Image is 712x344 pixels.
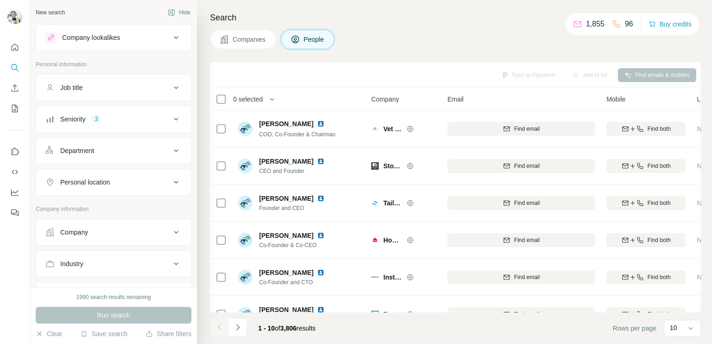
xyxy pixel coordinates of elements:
[210,11,701,24] h4: Search
[383,236,402,245] span: Homely
[383,124,402,134] span: Vet Tix
[648,273,671,281] span: Find both
[60,259,83,268] div: Industry
[447,270,595,284] button: Find email
[447,159,595,173] button: Find email
[625,19,633,30] p: 96
[317,158,324,165] img: LinkedIn logo
[258,325,316,332] span: results
[36,171,191,193] button: Personal location
[317,232,324,239] img: LinkedIn logo
[60,178,110,187] div: Personal location
[36,253,191,275] button: Industry
[280,325,297,332] span: 3,806
[259,131,336,138] span: COO, Co-Founder & Chairman
[586,19,604,30] p: 1,855
[7,184,22,201] button: Dashboard
[259,204,336,212] span: Founder and CEO
[447,196,595,210] button: Find email
[514,162,540,170] span: Find email
[648,18,692,31] button: Buy credits
[7,143,22,160] button: Use Surfe on LinkedIn
[36,329,62,338] button: Clear
[76,293,151,301] div: 1990 search results remaining
[7,204,22,221] button: Feedback
[36,26,191,49] button: Company lookalikes
[7,164,22,180] button: Use Surfe API
[36,76,191,99] button: Job title
[514,125,540,133] span: Find email
[259,268,313,277] span: [PERSON_NAME]
[606,270,686,284] button: Find both
[613,324,656,333] span: Rows per page
[259,305,313,314] span: [PERSON_NAME]
[259,194,313,203] span: [PERSON_NAME]
[317,195,324,202] img: LinkedIn logo
[36,205,191,213] p: Company information
[62,33,120,42] div: Company lookalikes
[371,162,379,170] img: Logo of Storyboard That
[36,8,65,17] div: New search
[447,95,464,104] span: Email
[7,9,22,24] img: Avatar
[371,127,379,130] img: Logo of Vet Tix
[146,329,191,338] button: Share filters
[606,307,686,321] button: Find both
[371,95,399,104] span: Company
[514,199,540,207] span: Find email
[447,122,595,136] button: Find email
[60,83,83,92] div: Job title
[447,233,595,247] button: Find email
[7,39,22,56] button: Quick start
[383,161,402,171] span: Storyboard That
[60,146,94,155] div: Department
[606,95,625,104] span: Mobile
[259,157,313,166] span: [PERSON_NAME]
[36,108,191,130] button: Seniority3
[383,310,402,319] span: FoxPush
[60,115,85,124] div: Seniority
[304,35,325,44] span: People
[238,233,253,248] img: Avatar
[275,325,280,332] span: of
[91,115,102,123] div: 3
[371,311,379,318] img: Logo of FoxPush
[670,323,677,332] p: 10
[238,307,253,322] img: Avatar
[259,231,313,240] span: [PERSON_NAME]
[259,167,336,175] span: CEO and Founder
[7,80,22,96] button: Enrich CSV
[161,6,197,19] button: Hide
[259,119,313,128] span: [PERSON_NAME]
[606,159,686,173] button: Find both
[514,273,540,281] span: Find email
[60,228,88,237] div: Company
[36,140,191,162] button: Department
[317,269,324,276] img: LinkedIn logo
[606,122,686,136] button: Find both
[259,241,336,249] span: Co-Founder & Co-CEO
[648,310,671,319] span: Find both
[36,221,191,243] button: Company
[238,159,253,173] img: Avatar
[317,120,324,127] img: LinkedIn logo
[648,199,671,207] span: Find both
[233,35,267,44] span: Companies
[648,236,671,244] span: Find both
[383,198,402,208] span: Tailwind Labs
[36,60,191,69] p: Personal information
[317,306,324,313] img: LinkedIn logo
[7,59,22,76] button: Search
[259,278,336,287] span: Co-Founder and CTO
[238,196,253,210] img: Avatar
[238,121,253,136] img: Avatar
[697,95,710,104] span: Lists
[258,325,275,332] span: 1 - 10
[371,236,379,244] img: Logo of Homely
[447,307,595,321] button: Find email
[606,196,686,210] button: Find both
[514,236,540,244] span: Find email
[514,310,540,319] span: Find email
[371,199,379,207] img: Logo of Tailwind Labs
[80,329,127,338] button: Save search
